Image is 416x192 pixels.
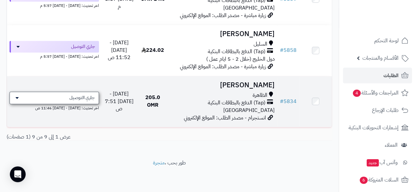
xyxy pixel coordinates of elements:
span: (Tap) الدفع بالبطاقات البنكية [208,48,265,55]
a: المراجعات والأسئلة4 [343,85,412,101]
span: 4 [353,90,361,97]
h3: [PERSON_NAME] [172,30,275,38]
a: العملاء [343,137,412,153]
span: طلبات الإرجاع [372,106,399,115]
span: # [280,46,283,54]
a: طلبات الإرجاع [343,102,412,118]
span: الظاهرة [253,92,267,99]
span: لوحة التحكم [374,36,399,45]
span: السلات المتروكة [359,175,399,184]
a: #5834 [280,97,297,105]
span: العملاء [385,140,398,150]
span: المراجعات والأسئلة [352,88,399,97]
div: Open Intercom Messenger [10,166,26,182]
span: دول الخليج (خلال 2 - 5 ايام عمل ) [206,55,275,63]
a: لوحة التحكم [343,33,412,49]
span: [GEOGRAPHIC_DATA] [223,106,275,114]
span: [GEOGRAPHIC_DATA] [223,4,275,12]
span: إشعارات التحويلات البنكية [349,123,399,132]
div: اخر تحديث: [DATE] - [DATE] 11:46 ص [10,104,99,111]
span: 6 [360,177,368,184]
a: إشعارات التحويلات البنكية [343,120,412,136]
span: # [280,97,283,105]
span: الأقسام والمنتجات [362,53,399,63]
span: زيارة مباشرة - مصدر الطلب: الموقع الإلكتروني [180,63,266,71]
div: عرض 1 إلى 9 من 9 (1 صفحات) [2,133,169,141]
a: متجرة [153,159,165,167]
span: (Tap) الدفع بالبطاقات البنكية [208,99,265,107]
span: جاري التوصيل [71,43,95,50]
a: وآتس آبجديد [343,155,412,170]
span: الطلبات [383,71,399,80]
span: جديد [367,159,379,166]
span: وآتس آب [366,158,398,167]
a: الطلبات [343,68,412,83]
a: السلات المتروكة6 [343,172,412,188]
span: 205.0 OMR [145,94,160,109]
h3: [PERSON_NAME] [172,81,275,89]
span: [DATE] - [DATE] 11:52 ص [108,39,131,62]
div: اخر تحديث: [DATE] - [DATE] 5:57 م [10,2,99,9]
span: السليل [254,40,267,48]
span: [DATE] - [DATE] 7:51 ص [105,90,134,113]
div: اخر تحديث: [DATE] - [DATE] 5:57 م [10,53,99,59]
a: #5858 [280,46,297,54]
span: زيارة مباشرة - مصدر الطلب: الموقع الإلكتروني [180,11,266,19]
span: 224.02 [141,46,164,54]
span: جاري التوصيل [69,95,95,101]
span: انستجرام - مصدر الطلب: الموقع الإلكتروني [184,114,266,122]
